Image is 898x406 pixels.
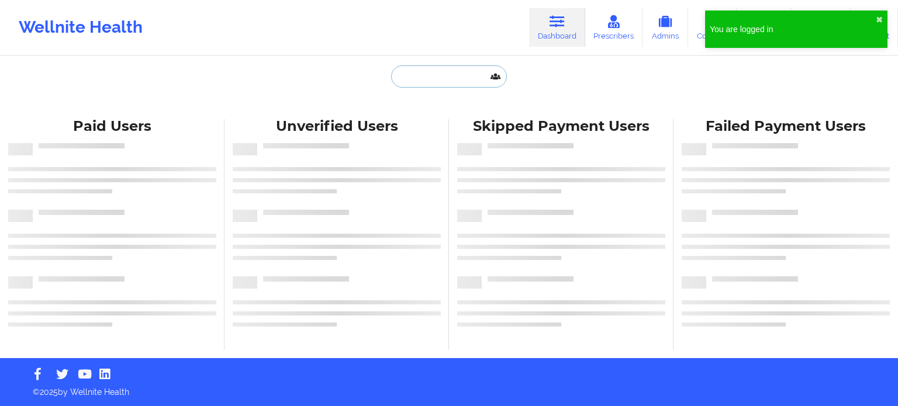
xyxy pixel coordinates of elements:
[876,15,883,25] button: close
[529,8,585,47] a: Dashboard
[8,117,216,136] div: Paid Users
[25,378,873,398] p: © 2025 by Wellnite Health
[457,117,665,136] div: Skipped Payment Users
[688,8,737,47] a: Coaches
[585,8,643,47] a: Prescribers
[710,23,876,35] div: You are logged in
[233,117,441,136] div: Unverified Users
[682,117,890,136] div: Failed Payment Users
[643,8,688,47] a: Admins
